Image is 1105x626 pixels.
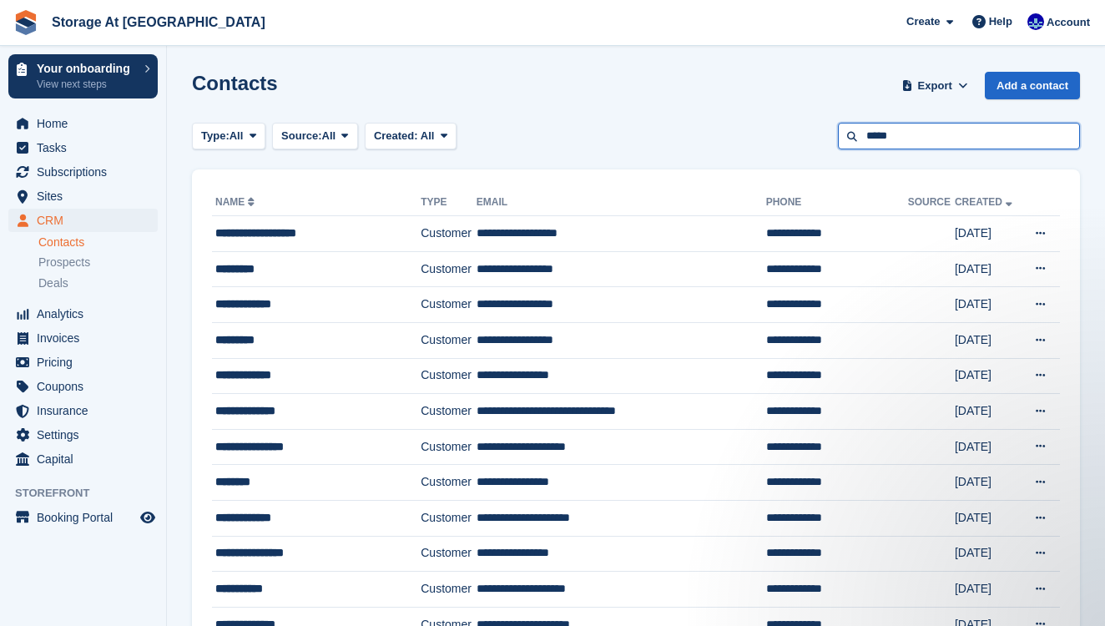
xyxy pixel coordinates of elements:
[201,128,230,144] span: Type:
[8,375,158,398] a: menu
[322,128,336,144] span: All
[955,216,1022,252] td: [DATE]
[421,189,476,216] th: Type
[766,189,908,216] th: Phone
[38,254,158,271] a: Prospects
[15,485,166,502] span: Storefront
[421,251,476,287] td: Customer
[8,326,158,350] a: menu
[37,184,137,208] span: Sites
[955,322,1022,358] td: [DATE]
[37,375,137,398] span: Coupons
[955,465,1022,501] td: [DATE]
[38,275,68,291] span: Deals
[37,63,136,74] p: Your onboarding
[272,123,358,150] button: Source: All
[421,500,476,536] td: Customer
[37,136,137,159] span: Tasks
[955,536,1022,572] td: [DATE]
[8,351,158,374] a: menu
[37,209,137,232] span: CRM
[281,128,321,144] span: Source:
[955,572,1022,608] td: [DATE]
[421,129,435,142] span: All
[215,196,258,208] a: Name
[955,251,1022,287] td: [DATE]
[8,209,158,232] a: menu
[955,394,1022,430] td: [DATE]
[421,536,476,572] td: Customer
[37,506,137,529] span: Booking Portal
[908,189,955,216] th: Source
[37,77,136,92] p: View next steps
[1027,13,1044,30] img: Seb Santiago
[192,72,278,94] h1: Contacts
[192,123,265,150] button: Type: All
[37,112,137,135] span: Home
[8,506,158,529] a: menu
[8,184,158,208] a: menu
[989,13,1012,30] span: Help
[985,72,1080,99] a: Add a contact
[955,500,1022,536] td: [DATE]
[421,322,476,358] td: Customer
[37,160,137,184] span: Subscriptions
[421,287,476,323] td: Customer
[421,394,476,430] td: Customer
[8,302,158,326] a: menu
[37,326,137,350] span: Invoices
[38,255,90,270] span: Prospects
[421,572,476,608] td: Customer
[421,216,476,252] td: Customer
[421,358,476,394] td: Customer
[955,358,1022,394] td: [DATE]
[45,8,272,36] a: Storage At [GEOGRAPHIC_DATA]
[38,275,158,292] a: Deals
[8,423,158,447] a: menu
[230,128,244,144] span: All
[955,287,1022,323] td: [DATE]
[365,123,457,150] button: Created: All
[374,129,418,142] span: Created:
[1047,14,1090,31] span: Account
[8,112,158,135] a: menu
[37,447,137,471] span: Capital
[421,465,476,501] td: Customer
[8,447,158,471] a: menu
[37,423,137,447] span: Settings
[955,196,1016,208] a: Created
[918,78,952,94] span: Export
[906,13,940,30] span: Create
[898,72,971,99] button: Export
[37,399,137,422] span: Insurance
[38,235,158,250] a: Contacts
[13,10,38,35] img: stora-icon-8386f47178a22dfd0bd8f6a31ec36ba5ce8667c1dd55bd0f319d3a0aa187defe.svg
[8,54,158,98] a: Your onboarding View next steps
[8,136,158,159] a: menu
[37,351,137,374] span: Pricing
[37,302,137,326] span: Analytics
[955,429,1022,465] td: [DATE]
[8,399,158,422] a: menu
[421,429,476,465] td: Customer
[138,507,158,528] a: Preview store
[8,160,158,184] a: menu
[477,189,766,216] th: Email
